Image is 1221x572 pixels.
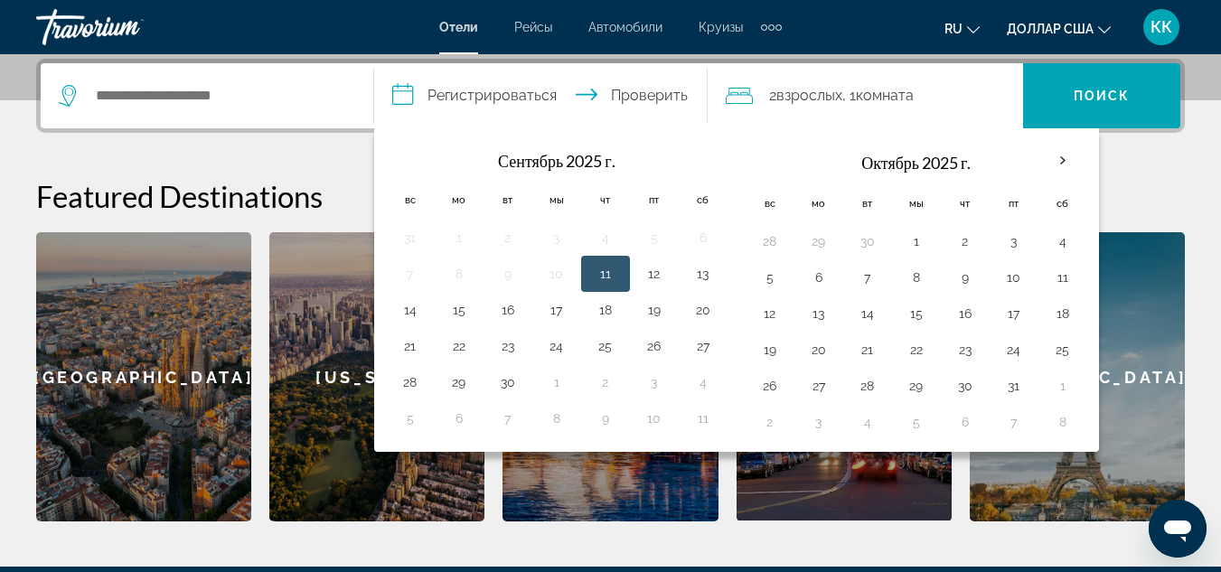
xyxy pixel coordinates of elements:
button: День 13 [804,301,833,326]
button: День 20 [689,297,718,323]
button: День 15 [902,301,931,326]
button: День 13 [689,261,718,286]
button: В следующем месяце [1038,140,1087,182]
button: День 16 [951,301,980,326]
button: День 1 [542,370,571,395]
button: День 20 [804,337,833,362]
button: День 6 [951,409,980,435]
button: День 23 [493,333,522,359]
button: День 7 [493,406,522,431]
font: доллар США [1007,22,1094,36]
button: День 26 [640,333,669,359]
button: День 4 [689,370,718,395]
button: День 12 [640,261,669,286]
button: День 22 [445,333,474,359]
font: Сентябрь 2025 г. [498,151,615,171]
button: День 4 [1048,229,1077,254]
font: Октябрь 2025 г. [861,153,971,173]
button: День 30 [853,229,882,254]
button: День 1 [1048,373,1077,399]
button: День 30 [493,370,522,395]
a: Автомобили [588,20,662,34]
button: День 19 [756,337,784,362]
font: комната [856,87,914,104]
button: День 11 [591,261,620,286]
button: Поиск [1023,63,1180,128]
button: День 29 [902,373,931,399]
button: День 11 [1048,265,1077,290]
button: День 10 [640,406,669,431]
button: День 24 [542,333,571,359]
font: 2 [769,87,776,104]
font: взрослых [776,87,842,104]
button: День 2 [591,370,620,395]
button: День 17 [542,297,571,323]
button: День 25 [1048,337,1077,362]
button: День 3 [542,225,571,250]
button: День 9 [951,265,980,290]
button: День 14 [396,297,425,323]
button: День 31 [396,225,425,250]
button: День 24 [1000,337,1028,362]
button: День 8 [445,261,474,286]
button: День 3 [640,370,669,395]
button: День 6 [445,406,474,431]
button: День 25 [591,333,620,359]
button: День 29 [445,370,474,395]
button: День 3 [804,409,833,435]
button: День 10 [1000,265,1028,290]
font: Рейсы [514,20,552,34]
button: Изменить валюту [1007,15,1111,42]
button: Даты заезда и выезда [374,63,708,128]
button: Дополнительные элементы навигации [761,13,782,42]
button: День 17 [1000,301,1028,326]
button: День 23 [951,337,980,362]
button: Путешественники: 2 взрослых, 0 детей [708,63,1023,128]
button: День 18 [1048,301,1077,326]
button: День 21 [853,337,882,362]
button: День 6 [804,265,833,290]
button: День 2 [756,409,784,435]
button: День 28 [853,373,882,399]
button: День 4 [853,409,882,435]
button: День 27 [689,333,718,359]
button: День 1 [902,229,931,254]
button: День 22 [902,337,931,362]
button: День 31 [1000,373,1028,399]
button: День 5 [902,409,931,435]
button: День 18 [591,297,620,323]
button: День 2 [951,229,980,254]
button: День 15 [445,297,474,323]
button: День 5 [756,265,784,290]
a: [US_STATE] [269,232,484,521]
button: День 11 [689,406,718,431]
font: , 1 [842,87,856,104]
iframe: Кнопка запуска окна обмена сообщениями [1149,500,1207,558]
font: КК [1151,17,1172,36]
button: День 6 [689,225,718,250]
button: День 5 [640,225,669,250]
button: Меню пользователя [1138,8,1185,46]
a: [GEOGRAPHIC_DATA] [36,232,251,521]
button: День 12 [756,301,784,326]
button: День 1 [445,225,474,250]
button: День 9 [591,406,620,431]
button: Изменить язык [944,15,980,42]
button: День 28 [396,370,425,395]
button: День 16 [493,297,522,323]
button: День 14 [853,301,882,326]
div: Виджет поиска [41,63,1180,128]
a: Круизы [699,20,743,34]
button: День 3 [1000,229,1028,254]
font: Поиск [1074,89,1131,103]
button: День 8 [902,265,931,290]
button: День 7 [1000,409,1028,435]
button: День 7 [396,261,425,286]
button: День 7 [853,265,882,290]
button: День 30 [951,373,980,399]
button: День 27 [804,373,833,399]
